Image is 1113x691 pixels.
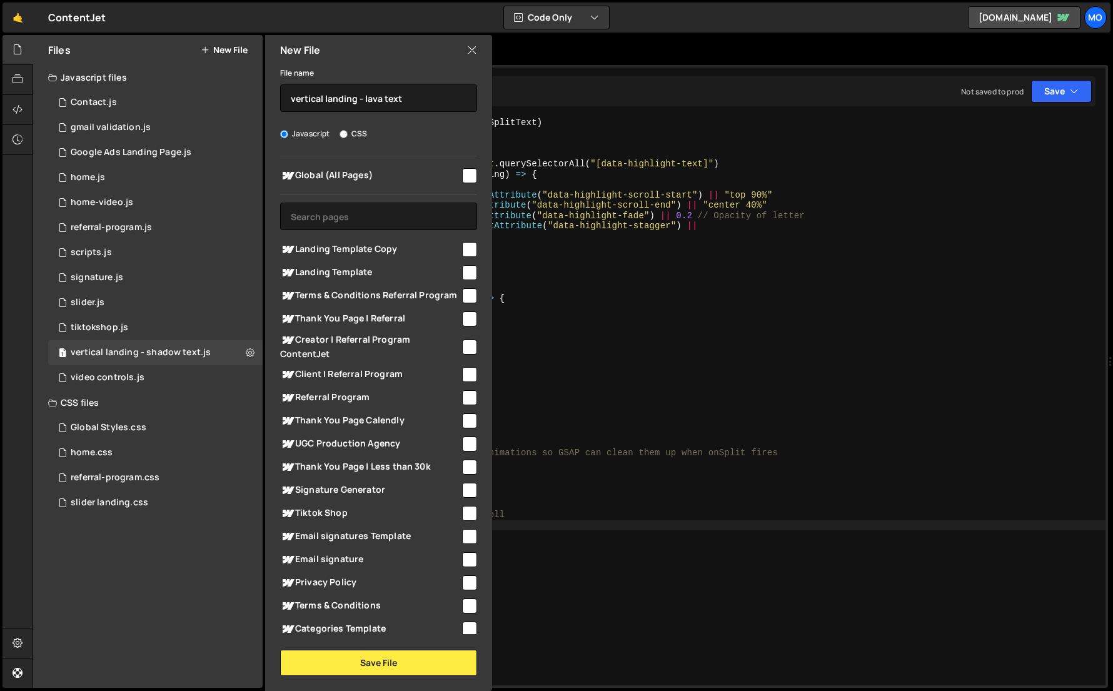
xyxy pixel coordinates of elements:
h2: New File [280,43,320,57]
div: 10184/37628.js [48,215,263,240]
span: Thank You Page Calendly [280,413,460,428]
div: CSS files [33,390,263,415]
div: 10184/22928.js [48,240,263,265]
div: 10184/44517.js [48,290,263,315]
span: Categories Template [280,622,460,637]
div: 10184/38486.js [48,115,263,140]
div: 10184/38499.css [48,415,263,440]
span: Email signatures Template [280,529,460,544]
div: home-video.js [71,197,133,208]
label: CSS [340,128,367,140]
span: UGC Production Agency [280,436,460,451]
div: home.css [71,447,113,458]
div: slider.js [71,297,104,308]
span: Landing Template [280,265,460,280]
span: Tiktok Shop [280,506,460,521]
button: Save [1031,80,1092,103]
div: ContentJet [48,10,106,25]
div: slider landing.css [71,497,148,508]
span: Thank You Page | Referral [280,311,460,326]
span: Referral Program [280,390,460,405]
button: New File [201,45,248,55]
div: Not saved to prod [961,86,1024,97]
div: tiktokshop.js [71,322,128,333]
span: Client | Referral Program [280,367,460,382]
span: Terms & Conditions Referral Program [280,288,460,303]
span: Terms & Conditions [280,598,460,613]
div: Javascript files [33,65,263,90]
a: [DOMAIN_NAME] [968,6,1080,29]
div: 10184/30310.js [48,315,263,340]
span: Global (All Pages) [280,168,460,183]
div: 10184/43538.js [48,365,263,390]
div: 10184/37166.js [48,90,263,115]
input: Search pages [280,203,477,230]
h2: Files [48,43,71,57]
div: referral-program.css [71,472,159,483]
div: 10184/43272.js [48,190,263,215]
span: Creator | Referral Program ContentJet [280,333,460,360]
div: Global Styles.css [71,422,146,433]
span: Signature Generator [280,483,460,498]
div: 10184/39869.js [48,165,263,190]
div: referral-program.js [71,222,152,233]
input: Name [280,84,477,112]
input: CSS [340,130,348,138]
div: 10184/44518.css [48,490,263,515]
div: 10184/37629.css [48,465,263,490]
div: scripts.js [71,247,112,258]
div: 10184/36849.js [48,140,263,165]
div: video controls.js [71,372,144,383]
label: Javascript [280,128,330,140]
span: Email signature [280,552,460,567]
input: Javascript [280,130,288,138]
span: Privacy Policy [280,575,460,590]
button: Save File [280,650,477,676]
div: signature.js [71,272,123,283]
label: File name [280,67,314,79]
span: Landing Template Copy [280,242,460,257]
div: home.js [71,172,105,183]
div: 10184/34477.js [48,265,263,290]
span: 1 [59,349,66,359]
div: Contact.js [71,97,117,108]
a: 🤙 [3,3,33,33]
div: 10184/44784.js [48,340,263,365]
div: gmail validation.js [71,122,151,133]
a: Mo [1084,6,1107,29]
div: vertical landing - shadow text.js [71,347,211,358]
div: 10184/39870.css [48,440,263,465]
span: Thank You Page | Less than 30k [280,460,460,475]
div: Google Ads Landing Page.js [71,147,191,158]
button: Code Only [504,6,609,29]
